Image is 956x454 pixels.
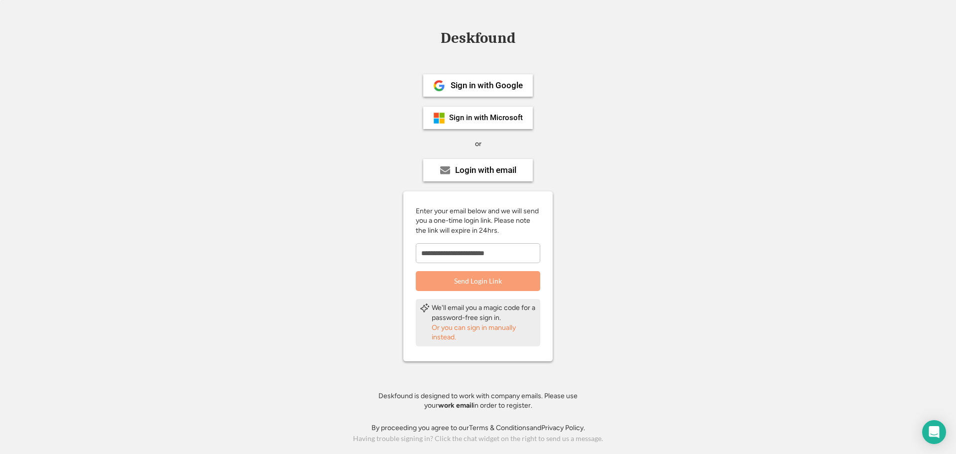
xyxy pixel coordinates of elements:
[455,166,516,174] div: Login with email
[469,424,530,432] a: Terms & Conditions
[366,391,590,411] div: Deskfound is designed to work with company emails. Please use your in order to register.
[922,420,946,444] div: Open Intercom Messenger
[432,303,536,322] div: We'll email you a magic code for a password-free sign in.
[416,206,540,236] div: Enter your email below and we will send you a one-time login link. Please note the link will expi...
[449,114,523,122] div: Sign in with Microsoft
[438,401,473,410] strong: work email
[436,30,520,46] div: Deskfound
[433,112,445,124] img: ms-symbollockup_mssymbol_19.png
[541,424,585,432] a: Privacy Policy.
[432,323,536,342] div: Or you can sign in manually instead.
[475,139,481,149] div: or
[371,423,585,433] div: By proceeding you agree to our and
[416,271,540,291] button: Send Login Link
[451,81,523,90] div: Sign in with Google
[433,80,445,92] img: 1024px-Google__G__Logo.svg.png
